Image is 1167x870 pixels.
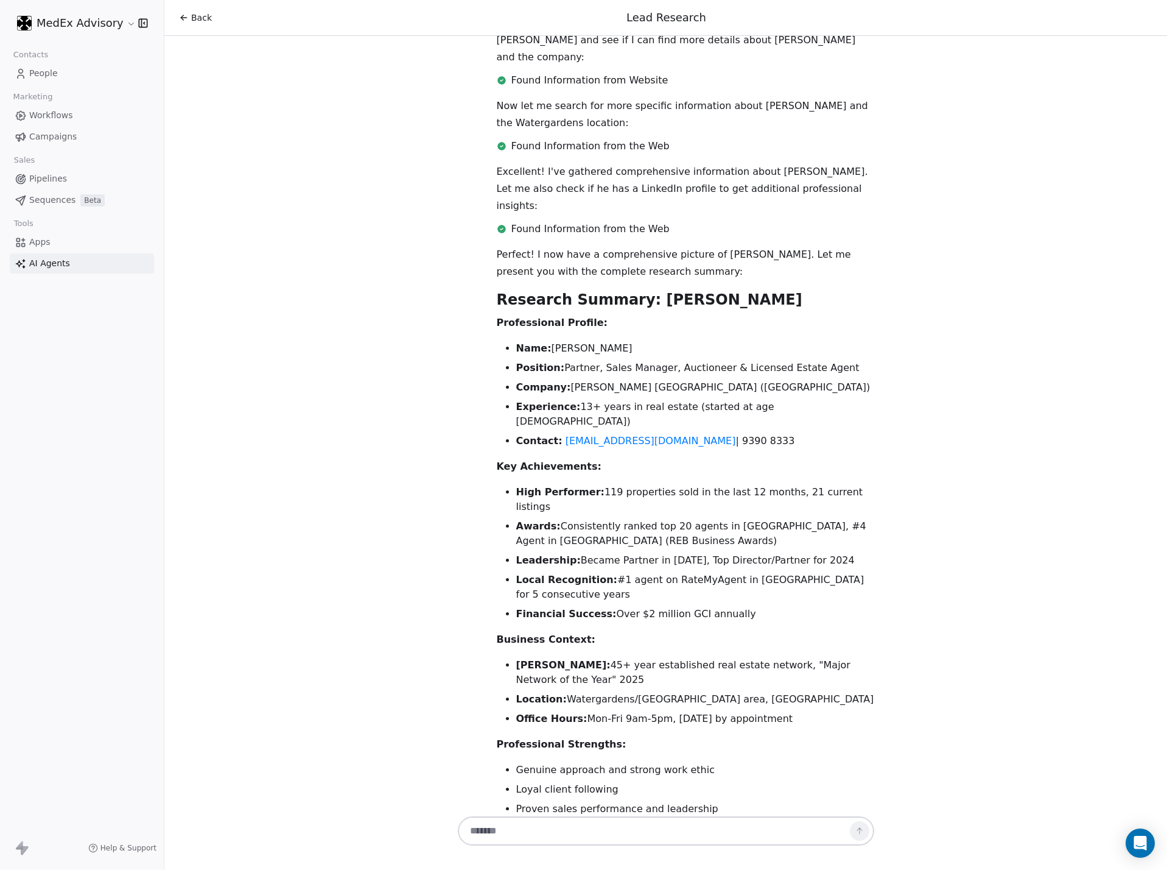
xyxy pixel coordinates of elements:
[516,342,552,354] strong: Name:
[10,169,154,189] a: Pipelines
[10,127,154,147] a: Campaigns
[511,139,670,154] span: Found Information from the Web
[9,151,40,169] span: Sales
[516,400,874,429] li: 13+ years in real estate (started at age [DEMOGRAPHIC_DATA])
[516,380,874,395] li: [PERSON_NAME] [GEOGRAPHIC_DATA] ([GEOGRAPHIC_DATA])
[100,843,156,853] span: Help & Support
[497,317,608,328] strong: Professional Profile:
[1126,829,1155,858] div: Open Intercom Messenger
[516,381,571,393] strong: Company:
[626,11,706,24] span: Lead Research
[516,362,565,373] strong: Position:
[516,434,874,448] li: | 9390 8333
[88,843,156,853] a: Help & Support
[516,553,874,568] li: Became Partner in [DATE], Top Director/Partner for 2024
[9,214,38,233] span: Tools
[10,190,154,210] a: SequencesBeta
[29,130,77,143] span: Campaigns
[516,486,605,498] strong: High Performer:
[516,658,874,687] li: 45+ year established real estate network, "Major Network of the Year" 2025
[497,163,874,214] p: Excellent! I've gathered comprehensive information about [PERSON_NAME]. Let me also check if he h...
[516,341,874,356] li: [PERSON_NAME]
[10,105,154,126] a: Workflows
[516,763,874,777] li: Genuine approach and strong work ethic
[516,782,874,797] li: Loyal client following
[497,634,595,645] strong: Business Context:
[516,692,874,707] li: Watergardens/[GEOGRAPHIC_DATA] area, [GEOGRAPHIC_DATA]
[497,15,874,66] p: Since I have the business name and email domain, let me research [PERSON_NAME] and see if I can f...
[37,15,124,31] span: MedEx Advisory
[29,257,70,270] span: AI Agents
[516,607,874,621] li: Over $2 million GCI annually
[10,253,154,274] a: AI Agents
[511,73,668,88] span: Found Information from Website
[29,236,51,249] span: Apps
[497,461,601,472] strong: Key Achievements:
[516,520,561,532] strong: Awards:
[516,574,617,585] strong: Local Recognition:
[15,13,130,34] button: MedEx Advisory
[8,88,58,106] span: Marketing
[516,519,874,548] li: Consistently ranked top 20 agents in [GEOGRAPHIC_DATA], #4 Agent in [GEOGRAPHIC_DATA] (REB Busine...
[516,485,874,514] li: 119 properties sold in the last 12 months, 21 current listings
[516,712,874,726] li: Mon-Fri 9am-5pm, [DATE] by appointment
[29,172,67,185] span: Pipelines
[80,194,105,207] span: Beta
[10,232,154,252] a: Apps
[29,194,75,207] span: Sequences
[511,222,670,236] span: Found Information from the Web
[516,361,874,375] li: Partner, Sales Manager, Auctioneer & Licensed Estate Agent
[516,659,611,671] strong: [PERSON_NAME]:
[516,802,874,816] li: Proven sales performance and leadership
[29,109,73,122] span: Workflows
[516,554,581,566] strong: Leadership:
[497,738,626,750] strong: Professional Strengths:
[516,401,581,412] strong: Experience:
[516,435,562,447] strong: Contact:
[516,713,587,724] strong: Office Hours:
[10,63,154,83] a: People
[29,67,58,80] span: People
[497,246,874,280] p: Perfect! I now have a comprehensive picture of [PERSON_NAME]. Let me present you with the complet...
[8,46,54,64] span: Contacts
[17,16,32,30] img: MEDEX-rounded%20corners-white%20on%20black.png
[516,573,874,602] li: #1 agent on RateMyAgent in [GEOGRAPHIC_DATA] for 5 consecutive years
[516,608,617,620] strong: Financial Success:
[566,435,736,447] a: [EMAIL_ADDRESS][DOMAIN_NAME]
[191,12,212,24] span: Back
[516,693,567,705] strong: Location:
[497,290,874,309] h2: Research Summary: [PERSON_NAME]
[497,97,874,132] p: Now let me search for more specific information about [PERSON_NAME] and the Watergardens location:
